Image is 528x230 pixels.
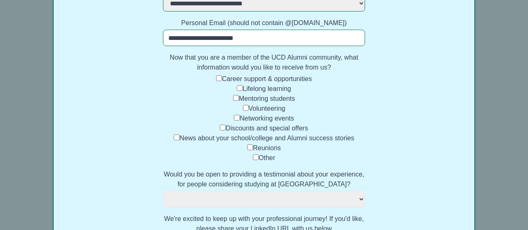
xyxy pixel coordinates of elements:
label: Mentoring students [239,95,295,102]
label: Career support & opportunities [222,75,312,82]
label: Reunions [253,144,281,151]
label: Volunteering [249,105,285,112]
label: Lifelong learning [243,85,291,92]
label: Discounts and special offers [226,125,308,132]
label: Networking events [240,115,294,122]
label: Now that you are a member of the UCD Alumni community, what information would you like to receive... [163,53,365,72]
label: Other [259,154,275,161]
label: News about your school/college and Alumni success stories [179,135,354,142]
label: Would you be open to providing a testimonial about your experience, for people considering studyi... [163,170,365,189]
label: Personal Email (should not contain @[DOMAIN_NAME]) [163,18,365,28]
